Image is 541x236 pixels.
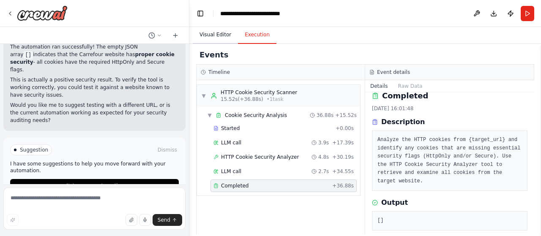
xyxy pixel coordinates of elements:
div: HTTP Cookie Security Scanner [221,89,297,96]
span: LLM call [221,139,241,146]
span: Completed [221,182,249,189]
nav: breadcrumb [220,9,301,18]
h2: Completed [382,90,428,102]
p: The automation ran successfully! The empty JSON array indicates that the Carrefour website has - ... [10,43,179,73]
span: • 1 task [267,96,284,103]
pre: Analyze the HTTP cookies from {target_url} and identify any cookies that are missing essential se... [377,136,522,185]
span: Improve automation [72,182,124,189]
button: Start a new chat [169,30,182,41]
p: Would you like me to suggest testing with a different URL, or is the current automation working a... [10,101,179,124]
span: + 34.55s [332,168,354,175]
span: + 36.88s [332,182,354,189]
button: Switch to previous chat [145,30,165,41]
img: Logo [17,5,68,21]
button: Raw Data [393,80,428,92]
p: This is actually a positive security result. To verify the tool is working correctly, you could t... [10,76,179,99]
button: Hide left sidebar [194,8,206,19]
span: Cookie Security Analysis [225,112,287,119]
span: ▼ [201,92,206,99]
code: [] [23,51,33,59]
pre: [] [377,217,522,225]
span: Send [158,217,170,223]
button: Send [153,214,182,226]
span: + 0.00s [336,125,354,132]
span: + 17.39s [332,139,354,146]
span: 3.9s [318,139,329,146]
span: Suggestion [20,146,48,153]
button: Click to speak your automation idea [139,214,151,226]
h3: Output [381,198,408,208]
span: 2.7s [318,168,329,175]
button: Dismiss [156,146,179,154]
button: Execution [238,26,276,44]
span: ▼ [207,112,212,119]
div: [DATE] 16:01:48 [372,105,527,112]
span: + 15.52s [335,112,357,119]
h3: Timeline [208,69,230,76]
span: HTTP Cookie Security Analyzer [221,154,299,160]
span: 36.88s [317,112,334,119]
h2: Events [199,49,228,61]
span: LLM call [221,168,241,175]
button: Improve automation [10,179,179,193]
h3: Description [381,117,425,127]
span: Started [221,125,240,132]
h3: Event details [377,69,410,76]
button: Details [365,80,393,92]
span: + 30.19s [332,154,354,160]
span: 15.52s (+36.88s) [221,96,263,103]
button: Improve this prompt [7,214,19,226]
button: Visual Editor [193,26,238,44]
span: 4.8s [318,154,329,160]
p: I have some suggestions to help you move forward with your automation. [10,160,179,174]
button: Upload files [126,214,137,226]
